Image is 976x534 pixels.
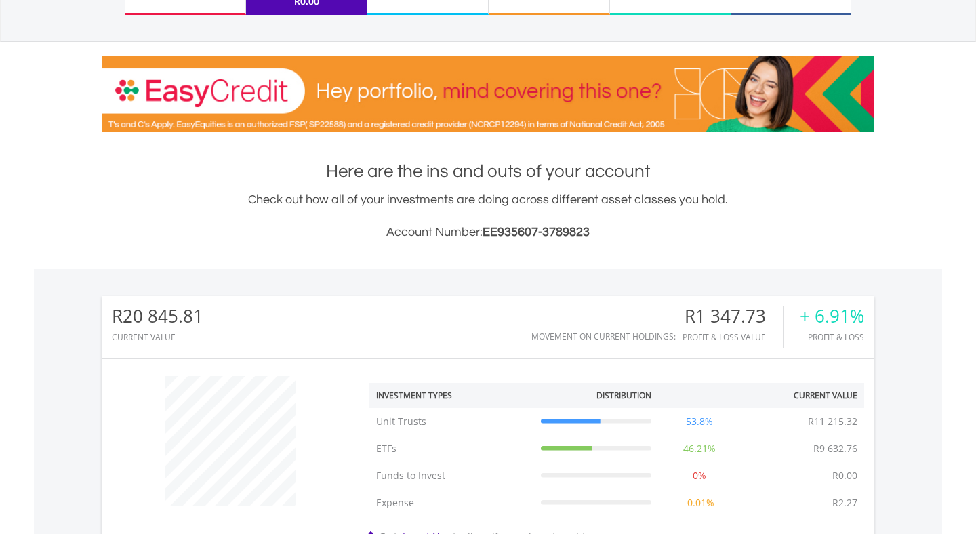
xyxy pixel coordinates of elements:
div: Profit & Loss Value [683,333,783,342]
td: R9 632.76 [807,435,864,462]
h1: Here are the ins and outs of your account [102,159,874,184]
td: -R2.27 [822,489,864,516]
div: Check out how all of your investments are doing across different asset classes you hold. [102,190,874,242]
div: + 6.91% [800,306,864,326]
td: 0% [658,462,741,489]
td: -0.01% [658,489,741,516]
td: Funds to Invest [369,462,534,489]
div: R20 845.81 [112,306,203,326]
div: R1 347.73 [683,306,783,326]
div: Profit & Loss [800,333,864,342]
th: Investment Types [369,383,534,408]
th: Current Value [740,383,864,408]
img: EasyCredit Promotion Banner [102,56,874,132]
td: ETFs [369,435,534,462]
div: Movement on Current Holdings: [531,332,676,341]
td: R11 215.32 [801,408,864,435]
div: CURRENT VALUE [112,333,203,342]
td: 53.8% [658,408,741,435]
td: Expense [369,489,534,516]
h3: Account Number: [102,223,874,242]
td: 46.21% [658,435,741,462]
div: Distribution [596,390,651,401]
span: EE935607-3789823 [483,226,590,239]
td: R0.00 [826,462,864,489]
td: Unit Trusts [369,408,534,435]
